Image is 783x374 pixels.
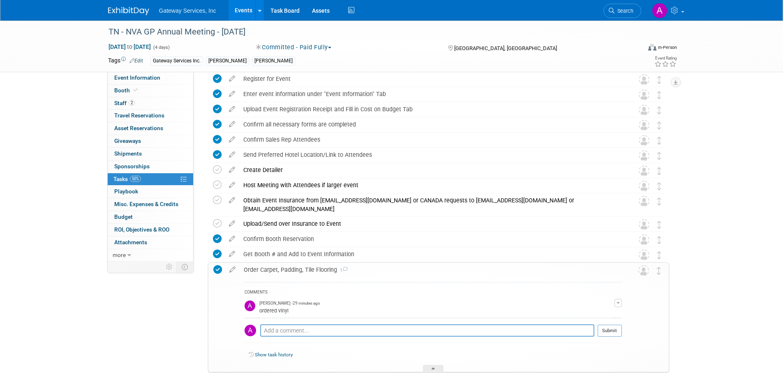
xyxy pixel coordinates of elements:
[639,181,649,191] img: Unassigned
[108,43,151,50] span: [DATE] [DATE]
[648,44,656,50] img: Format-Inperson.png
[657,76,661,84] i: Move task
[657,182,661,190] i: Move task
[114,100,135,106] span: Staff
[654,56,677,60] div: Event Rating
[253,43,335,52] button: Committed - Paid Fully
[657,137,661,145] i: Move task
[657,251,661,259] i: Move task
[225,197,239,204] a: edit
[108,224,193,236] a: ROI, Objectives & ROO
[126,44,134,50] span: to
[239,133,622,147] div: Confirm Sales Rep Attendees
[225,75,239,83] a: edit
[113,252,126,258] span: more
[239,247,622,261] div: Get Booth # and Add to Event Information
[134,88,138,92] i: Booth reservation complete
[657,152,661,160] i: Move task
[114,74,160,81] span: Event Information
[225,151,239,158] a: edit
[252,57,295,65] div: [PERSON_NAME]
[108,211,193,223] a: Budget
[108,148,193,160] a: Shipments
[259,301,320,306] span: [PERSON_NAME] - 29 minutes ago
[240,263,622,277] div: Order Carpet, Padding, Tile Flooring
[593,43,677,55] div: Event Format
[129,58,143,64] a: Edit
[114,226,169,233] span: ROI, Objectives & ROO
[108,249,193,262] a: more
[657,122,661,129] i: Move task
[108,110,193,122] a: Travel Reservations
[225,266,240,273] a: edit
[657,91,661,99] i: Move task
[239,87,622,101] div: Enter event information under "Event Information" Tab
[108,122,193,135] a: Asset Reservations
[639,135,649,146] img: Unassigned
[239,163,622,177] div: Create Detailer
[206,57,249,65] div: [PERSON_NAME]
[255,352,293,358] a: Show task history
[108,186,193,198] a: Playbook
[657,221,661,229] i: Move task
[239,148,622,162] div: Send Preferred Hotel Location/Link to Attendees
[113,176,141,182] span: Tasks
[337,268,348,273] span: 1
[108,7,149,15] img: ExhibitDay
[114,239,147,246] span: Attachments
[114,201,178,207] span: Misc. Expenses & Credits
[638,265,649,276] img: Unassigned
[639,196,649,207] img: Unassigned
[114,163,150,170] span: Sponsorships
[239,178,622,192] div: Host Meeting with Attendees if larger event
[106,25,629,39] div: TN - NVA GP Annual Meeting - [DATE]
[657,236,661,244] i: Move task
[108,72,193,84] a: Event Information
[225,181,239,189] a: edit
[639,219,649,230] img: Unassigned
[114,125,163,131] span: Asset Reservations
[245,289,622,297] div: COMMENTS
[598,325,622,337] button: Submit
[225,250,239,258] a: edit
[108,236,193,249] a: Attachments
[159,7,216,14] span: Gateway Services, Inc
[259,306,614,314] div: ordered vinyl
[614,8,633,14] span: Search
[108,97,193,110] a: Staff2
[639,89,649,100] img: Unassigned
[639,165,649,176] img: Unassigned
[162,262,177,272] td: Personalize Event Tab Strip
[108,161,193,173] a: Sponsorships
[245,301,255,311] img: Alyson Evans
[225,121,239,128] a: edit
[225,220,239,227] a: edit
[114,87,139,94] span: Booth
[639,120,649,131] img: Unassigned
[639,74,649,85] img: Unassigned
[239,117,622,131] div: Confirm all necessary forms are completed
[225,136,239,143] a: edit
[114,150,142,157] span: Shipments
[639,234,649,245] img: Unassigned
[657,106,661,114] i: Move task
[150,57,203,65] div: Gateway Services Inc.
[658,44,677,50] div: In-Person
[225,235,239,243] a: edit
[114,188,138,195] span: Playbook
[108,198,193,211] a: Misc. Expenses & Credits
[108,56,143,66] td: Tags
[454,45,557,51] span: [GEOGRAPHIC_DATA], [GEOGRAPHIC_DATA]
[245,325,256,336] img: Alyson Evans
[639,105,649,115] img: Unassigned
[239,232,622,246] div: Confirm Booth Reservation
[225,106,239,113] a: edit
[114,112,164,119] span: Travel Reservations
[225,166,239,174] a: edit
[239,193,622,216] div: Obtain Event Insurance from [EMAIL_ADDRESS][DOMAIN_NAME] or CANADA requests to [EMAIL_ADDRESS][DO...
[114,213,133,220] span: Budget
[108,135,193,147] a: Giveaways
[652,3,668,18] img: Alyson Evans
[108,173,193,186] a: Tasks50%
[239,217,622,231] div: Upload/Send over Insurance to Event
